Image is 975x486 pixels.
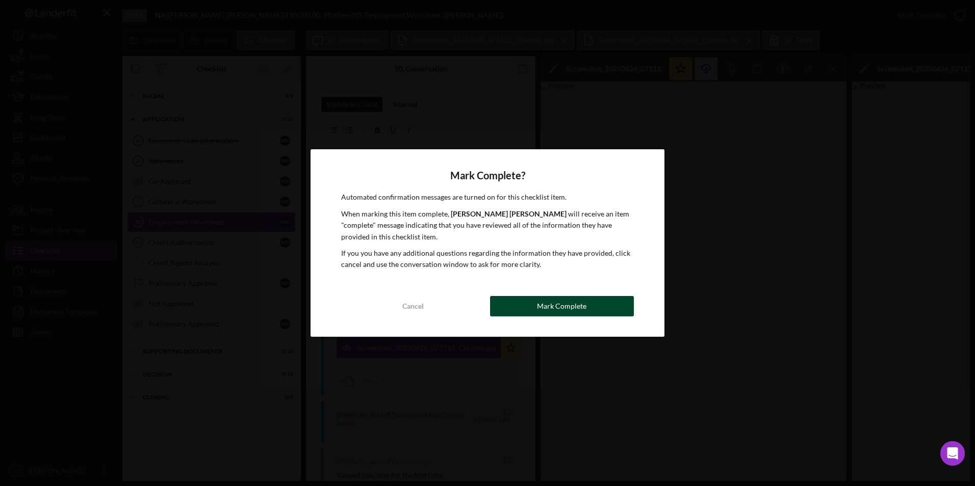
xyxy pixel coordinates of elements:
[402,296,424,316] div: Cancel
[490,296,634,316] button: Mark Complete
[341,192,634,203] p: Automated confirmation messages are turned on for this checklist item.
[341,170,634,181] h4: Mark Complete?
[451,209,567,218] b: [PERSON_NAME] [PERSON_NAME]
[341,248,634,271] p: If you you have any additional questions regarding the information they have provided, click canc...
[940,441,965,466] div: Open Intercom Messenger
[341,208,634,242] p: When marking this item complete, will receive an item "complete" message indicating that you have...
[341,296,485,316] button: Cancel
[537,296,586,316] div: Mark Complete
